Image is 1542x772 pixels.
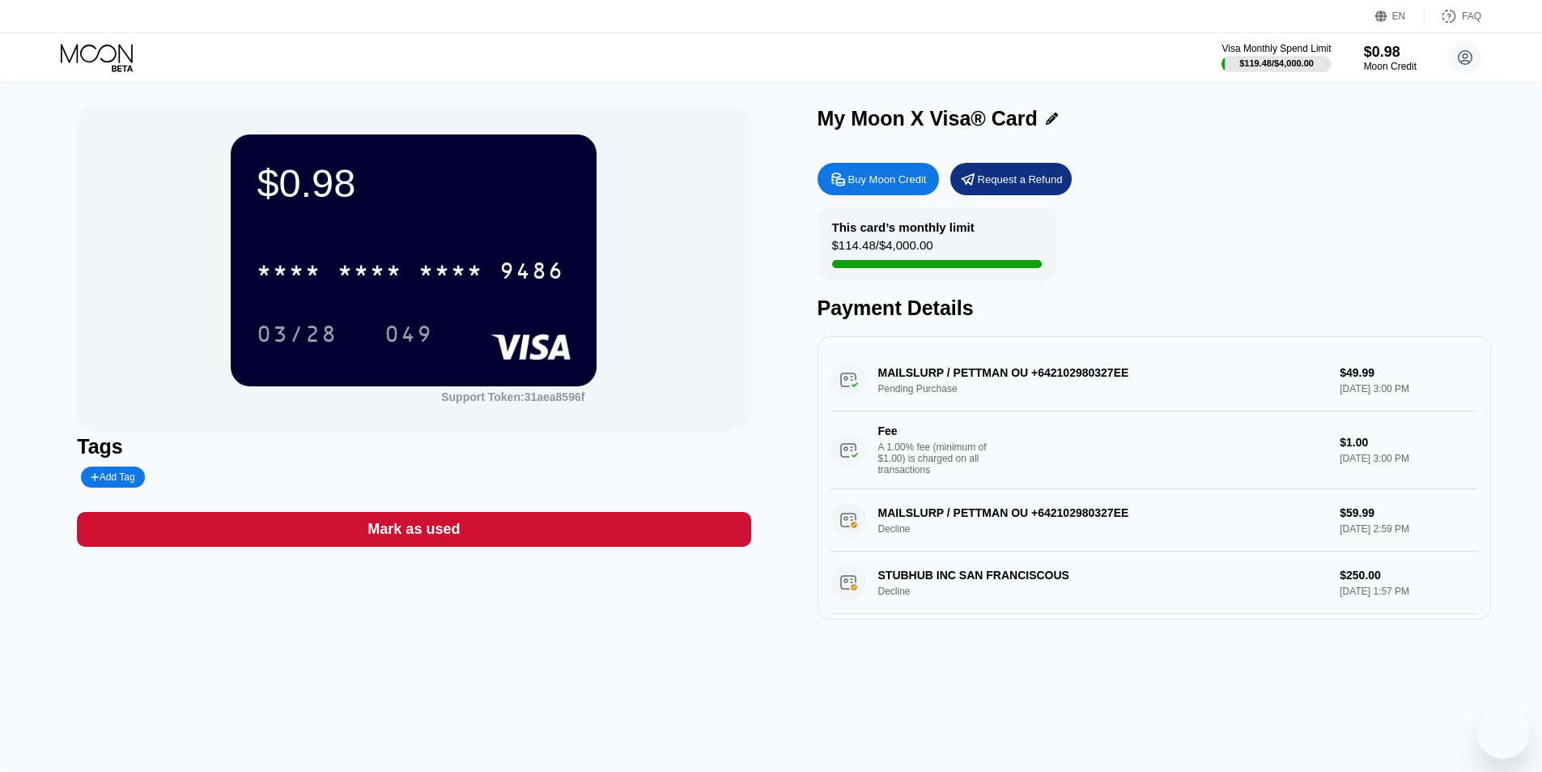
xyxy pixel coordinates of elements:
div: FAQ [1425,8,1481,24]
div: This card’s monthly limit [832,220,975,234]
div: My Moon X Visa® Card [818,107,1038,130]
div: 03/28 [257,323,338,349]
div: $119.48 / $4,000.00 [1239,58,1314,68]
div: Fee [878,424,992,437]
div: 049 [372,313,445,354]
div: A 1.00% fee (minimum of $1.00) is charged on all transactions [878,441,1000,476]
div: $0.98 [1364,44,1417,61]
div: FAQ [1462,11,1481,22]
div: 03/28 [244,313,350,354]
div: 049 [384,323,433,349]
div: Request a Refund [950,163,1072,195]
div: Visa Monthly Spend Limit [1221,43,1331,54]
div: Support Token:31aea8596f [441,390,584,403]
div: $1.00 [1340,436,1477,449]
div: Buy Moon Credit [818,163,939,195]
div: Add Tag [81,467,144,488]
iframe: Button to launch messaging window [1477,707,1529,759]
div: EN [1392,11,1406,22]
div: $114.48 / $4,000.00 [832,238,933,260]
div: Tags [77,435,750,459]
div: Visa Monthly Spend Limit$119.48/$4,000.00 [1221,43,1331,72]
div: Mark as used [367,520,460,539]
div: Support Token: 31aea8596f [441,390,584,403]
div: Payment Details [818,296,1491,320]
div: $0.98 [257,160,571,206]
div: Mark as used [77,512,750,547]
div: [DATE] 3:00 PM [1340,453,1477,464]
div: 9486 [499,260,564,286]
div: Moon Credit [1364,61,1417,72]
div: FeeA 1.00% fee (minimum of $1.00) is charged on all transactions$1.00[DATE] 3:00 PM [830,412,1478,489]
div: Add Tag [91,471,134,483]
div: EN [1375,8,1425,24]
div: Buy Moon Credit [848,173,927,186]
div: Request a Refund [978,173,1063,186]
div: $0.98Moon Credit [1364,44,1417,72]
